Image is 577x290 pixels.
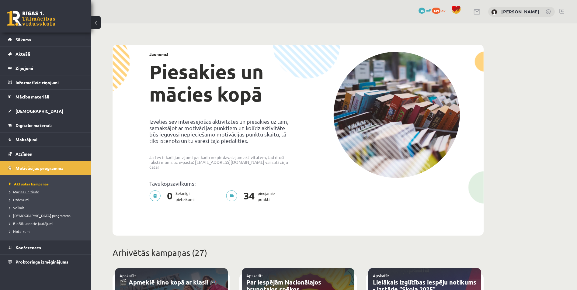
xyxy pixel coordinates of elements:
[149,155,294,169] p: Ja Tev ir kādi jautājumi par kādu no piedāvātajām aktivitātēm, tad droši raksti mums uz e-pastu: ...
[9,197,29,202] span: Uzdevumi
[9,205,24,210] span: Veikals
[9,213,85,218] a: [DEMOGRAPHIC_DATA] programma
[419,8,425,14] span: 34
[149,118,294,144] p: Izvēlies sev interesējošās aktivitātēs un piesakies uz tām, samaksājot ar motivācijas punktiem un...
[9,189,39,194] span: Mācies un ziedo
[9,213,71,218] span: [DEMOGRAPHIC_DATA] programma
[333,52,460,178] img: campaign-image-1c4f3b39ab1f89d1fca25a8facaab35ebc8e40cf20aedba61fd73fb4233361ac.png
[9,229,85,234] a: Noteikumi
[8,47,84,61] a: Aktuāli
[9,221,53,226] span: Biežāk uzdotie jautājumi
[8,104,84,118] a: [DEMOGRAPHIC_DATA]
[8,33,84,47] a: Sākums
[149,190,198,202] p: Sekmīgi pieteikumi
[149,51,168,57] strong: Jaunums!
[9,205,85,210] a: Veikals
[501,9,539,15] a: [PERSON_NAME]
[7,11,55,26] a: Rīgas 1. Tālmācības vidusskola
[8,90,84,104] a: Mācību materiāli
[16,94,49,99] span: Mācību materiāli
[16,151,32,157] span: Atzīmes
[9,229,30,234] span: Noteikumi
[8,147,84,161] a: Atzīmes
[16,108,63,114] span: [DEMOGRAPHIC_DATA]
[432,8,440,14] span: 149
[16,245,41,250] span: Konferences
[8,133,84,147] a: Maksājumi
[164,190,176,202] span: 0
[149,180,294,187] p: Tavs kopsavilkums:
[8,255,84,269] a: Proktoringa izmēģinājums
[419,8,431,12] a: 34 mP
[16,37,31,42] span: Sākums
[8,61,84,75] a: Ziņojumi
[441,8,445,12] span: xp
[9,189,85,195] a: Mācies un ziedo
[241,190,258,202] span: 34
[16,51,30,57] span: Aktuāli
[8,118,84,132] a: Digitālie materiāli
[120,273,136,278] a: Apskatīt:
[120,278,217,286] a: 🎬 Apmeklē kino kopā ar klasi! 🎮
[9,197,85,202] a: Uzdevumi
[9,181,85,187] a: Aktuālās kampaņas
[16,123,52,128] span: Digitālie materiāli
[16,165,64,171] span: Motivācijas programma
[8,161,84,175] a: Motivācijas programma
[149,60,294,105] h1: Piesakies un mācies kopā
[9,221,85,226] a: Biežāk uzdotie jautājumi
[8,75,84,89] a: Informatīvie ziņojumi
[9,181,49,186] span: Aktuālās kampaņas
[426,8,431,12] span: mP
[8,240,84,254] a: Konferences
[113,247,484,259] p: Arhivētās kampaņas (27)
[491,9,497,15] img: Ričards Jēgers
[16,61,84,75] legend: Ziņojumi
[373,273,389,278] a: Apskatīt:
[226,190,278,202] p: pieejamie punkti
[16,75,84,89] legend: Informatīvie ziņojumi
[246,273,262,278] a: Apskatīt:
[16,259,68,264] span: Proktoringa izmēģinājums
[16,133,84,147] legend: Maksājumi
[432,8,448,12] a: 149 xp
